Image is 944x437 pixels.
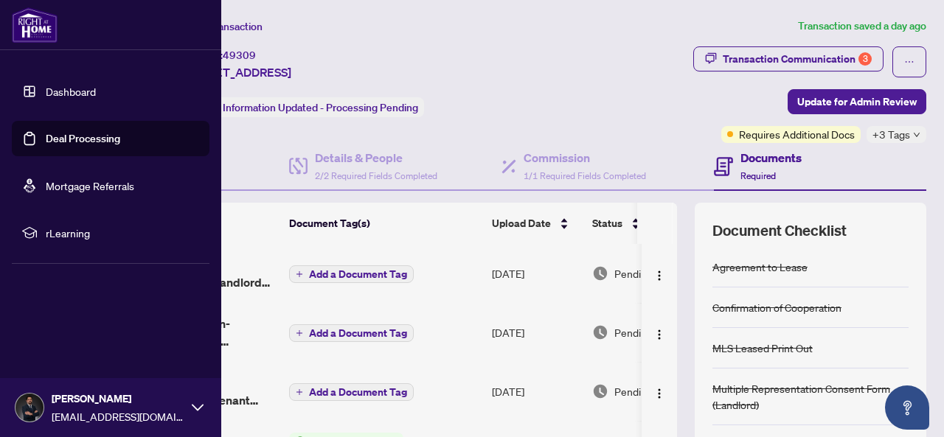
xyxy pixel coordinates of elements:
[712,299,841,315] div: Confirmation of Cooperation
[524,149,646,167] h4: Commission
[872,126,910,143] span: +3 Tags
[46,85,96,98] a: Dashboard
[283,203,486,244] th: Document Tag(s)
[653,329,665,340] img: Logo
[648,321,671,344] button: Logo
[614,265,688,282] span: Pending Review
[296,329,303,337] span: plus
[592,215,622,231] span: Status
[296,388,303,396] span: plus
[289,324,414,343] button: Add a Document Tag
[797,90,917,113] span: Update for Admin Review
[524,170,646,181] span: 1/1 Required Fields Completed
[289,324,414,342] button: Add a Document Tag
[740,170,776,181] span: Required
[592,265,608,282] img: Document Status
[913,131,920,139] span: down
[586,203,712,244] th: Status
[289,382,414,402] button: Add a Document Tag
[52,408,184,424] span: [EMAIL_ADDRESS][DOMAIN_NAME]
[486,362,586,421] td: [DATE]
[46,132,120,145] a: Deal Processing
[614,324,688,340] span: Pending Review
[486,303,586,362] td: [DATE]
[740,149,802,167] h4: Documents
[309,269,407,279] span: Add a Document Tag
[289,265,414,283] button: Add a Document Tag
[223,101,418,114] span: Information Updated - Processing Pending
[492,215,551,231] span: Upload Date
[885,385,929,430] button: Open asap
[712,340,813,356] div: MLS Leased Print Out
[12,7,58,43] img: logo
[223,49,256,62] span: 49309
[653,270,665,282] img: Logo
[309,328,407,338] span: Add a Document Tag
[653,388,665,399] img: Logo
[289,265,414,284] button: Add a Document Tag
[788,89,926,114] button: Update for Admin Review
[289,383,414,401] button: Add a Document Tag
[904,57,914,67] span: ellipsis
[46,225,199,241] span: rLearning
[693,46,884,71] button: Transaction Communication3
[592,383,608,399] img: Document Status
[648,380,671,403] button: Logo
[315,170,437,181] span: 2/2 Required Fields Completed
[798,18,926,35] article: Transaction saved a day ago
[15,394,44,422] img: Profile Icon
[183,97,424,117] div: Status:
[183,63,291,81] span: [STREET_ADDRESS]
[858,52,872,66] div: 3
[309,387,407,397] span: Add a Document Tag
[739,126,855,142] span: Requires Additional Docs
[46,179,134,192] a: Mortgage Referrals
[648,262,671,285] button: Logo
[52,391,184,407] span: [PERSON_NAME]
[296,270,303,278] span: plus
[184,20,263,33] span: View Transaction
[486,203,586,244] th: Upload Date
[592,324,608,340] img: Document Status
[614,383,688,399] span: Pending Review
[315,149,437,167] h4: Details & People
[712,259,808,275] div: Agreement to Lease
[712,380,909,413] div: Multiple Representation Consent Form (Landlord)
[712,220,847,241] span: Document Checklist
[723,47,872,71] div: Transaction Communication
[486,244,586,303] td: [DATE]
